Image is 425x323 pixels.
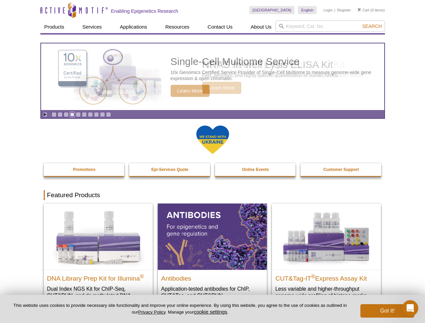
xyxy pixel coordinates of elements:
[275,285,378,299] p: Less variable and higher-throughput genome-wide profiling of histone marks​.
[249,6,295,14] a: [GEOGRAPHIC_DATA]
[171,85,210,97] span: Learn More
[247,21,276,33] a: About Us
[360,304,414,318] button: Got it!
[11,302,349,315] p: This website uses cookies to provide necessary site functionality and improve your online experie...
[272,204,381,270] img: CUT&Tag-IT® Express Assay Kit
[158,204,267,306] a: All Antibodies Antibodies Application-tested antibodies for ChIP, CUT&Tag, and CUT&RUN.
[300,163,382,176] a: Customer Support
[106,112,111,117] a: Go to slide 10
[171,57,381,67] h2: Single-Cell Multiome Service
[47,272,149,282] h2: DNA Library Prep Kit for Illumina
[276,21,385,32] input: Keyword, Cat. No.
[140,273,144,279] sup: ®
[44,190,382,200] h2: Featured Products
[78,21,106,33] a: Services
[360,23,384,29] button: Search
[311,273,315,279] sup: ®
[70,112,75,117] a: Go to slide 4
[151,167,188,172] strong: Epi-Services Quote
[402,300,418,316] iframe: Intercom live chat
[275,272,378,282] h2: CUT&Tag-IT Express Assay Kit
[88,112,93,117] a: Go to slide 7
[44,204,153,270] img: DNA Library Prep Kit for Illumina
[298,6,317,14] a: English
[323,167,359,172] strong: Customer Support
[204,21,237,33] a: Contact Us
[194,309,227,315] button: cookie settings
[161,285,263,299] p: Application-tested antibodies for ChIP, CUT&Tag, and CUT&RUN.
[161,272,263,282] h2: Antibodies
[51,112,57,117] a: Go to slide 1
[129,163,211,176] a: Epi-Services Quote
[100,112,105,117] a: Go to slide 9
[41,43,384,110] a: Single-Cell Multiome Service Single-Cell Multiome Service 10x Genomics Certified Service Provider...
[242,167,269,172] strong: Online Events
[358,8,369,12] a: Cart
[334,6,335,14] li: |
[161,21,193,33] a: Resources
[171,69,381,81] p: 10x Genomics Certified Service Provider of Single-Cell Multiome to measure genome-wide gene expre...
[58,112,63,117] a: Go to slide 2
[73,167,96,172] strong: Promotions
[158,204,267,270] img: All Antibodies
[44,204,153,312] a: DNA Library Prep Kit for Illumina DNA Library Prep Kit for Illumina® Dual Index NGS Kit for ChIP-...
[94,112,99,117] a: Go to slide 8
[272,204,381,306] a: CUT&Tag-IT® Express Assay Kit CUT&Tag-IT®Express Assay Kit Less variable and higher-throughput ge...
[76,112,81,117] a: Go to slide 5
[337,8,351,12] a: Register
[44,163,125,176] a: Promotions
[47,285,149,306] p: Dual Index NGS Kit for ChIP-Seq, CUT&RUN, and ds methylated DNA assays.
[358,8,361,11] img: Your Cart
[358,6,385,14] li: (0 items)
[41,43,384,110] article: Single-Cell Multiome Service
[42,112,47,117] a: Toggle autoplay
[323,8,332,12] a: Login
[52,46,153,108] img: Single-Cell Multiome Service
[116,21,151,33] a: Applications
[215,163,296,176] a: Online Events
[196,125,229,155] img: We Stand With Ukraine
[111,8,178,14] h2: Enabling Epigenetics Research
[82,112,87,117] a: Go to slide 6
[138,310,165,315] a: Privacy Policy
[64,112,69,117] a: Go to slide 3
[40,21,68,33] a: Products
[362,24,382,29] span: Search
